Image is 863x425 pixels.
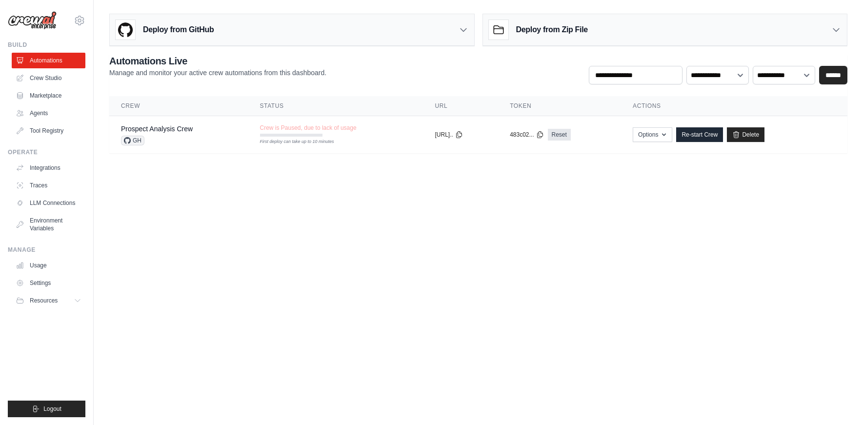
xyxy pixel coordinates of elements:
a: Integrations [12,160,85,176]
a: Crew Studio [12,70,85,86]
th: Crew [109,96,248,116]
button: 483c02... [510,131,543,139]
th: Token [498,96,621,116]
a: Prospect Analysis Crew [121,125,193,133]
span: Logout [43,405,61,413]
a: Re-start Crew [676,127,723,142]
h3: Deploy from Zip File [516,24,588,36]
a: Environment Variables [12,213,85,236]
a: Agents [12,105,85,121]
div: Build [8,41,85,49]
a: Traces [12,178,85,193]
p: Manage and monitor your active crew automations from this dashboard. [109,68,326,78]
h3: Deploy from GitHub [143,24,214,36]
button: Resources [12,293,85,308]
button: Logout [8,401,85,417]
a: Delete [727,127,764,142]
img: Logo [8,11,57,30]
div: Operate [8,148,85,156]
a: Settings [12,275,85,291]
th: URL [423,96,498,116]
button: Options [633,127,672,142]
div: First deploy can take up to 10 minutes [260,139,322,145]
img: GitHub Logo [116,20,135,40]
a: LLM Connections [12,195,85,211]
th: Status [248,96,423,116]
span: Crew is Paused, due to lack of usage [260,124,357,132]
th: Actions [621,96,847,116]
a: Automations [12,53,85,68]
span: GH [121,136,144,145]
a: Usage [12,258,85,273]
span: Resources [30,297,58,304]
h2: Automations Live [109,54,326,68]
a: Marketplace [12,88,85,103]
div: Manage [8,246,85,254]
a: Tool Registry [12,123,85,139]
a: Reset [548,129,571,141]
